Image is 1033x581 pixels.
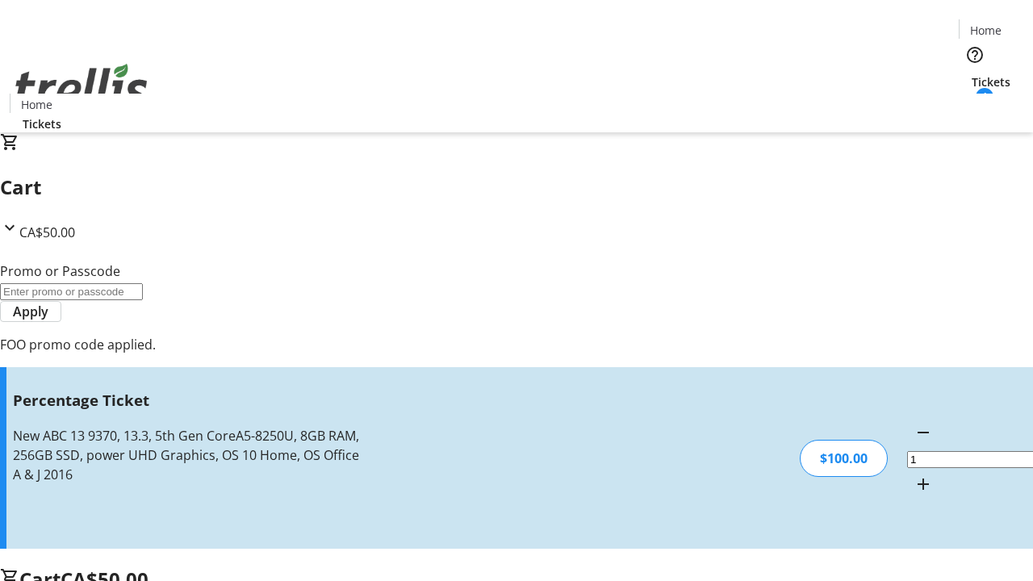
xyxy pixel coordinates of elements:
[21,96,52,113] span: Home
[13,426,366,484] div: New ABC 13 9370, 13.3, 5th Gen CoreA5-8250U, 8GB RAM, 256GB SSD, power UHD Graphics, OS 10 Home, ...
[959,73,1023,90] a: Tickets
[959,39,991,71] button: Help
[972,73,1010,90] span: Tickets
[907,468,939,500] button: Increment by one
[960,22,1011,39] a: Home
[10,115,74,132] a: Tickets
[13,302,48,321] span: Apply
[23,115,61,132] span: Tickets
[10,96,62,113] a: Home
[907,416,939,449] button: Decrement by one
[13,389,366,412] h3: Percentage Ticket
[959,90,991,123] button: Cart
[10,46,153,127] img: Orient E2E Organization PY8owYgghp's Logo
[800,440,888,477] div: $100.00
[19,224,75,241] span: CA$50.00
[970,22,1002,39] span: Home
